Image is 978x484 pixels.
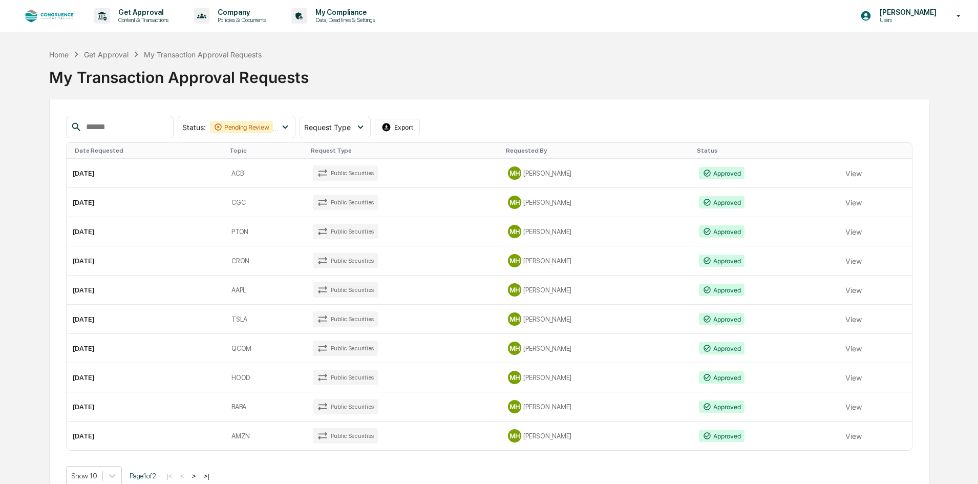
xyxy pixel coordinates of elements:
[67,276,226,305] td: [DATE]
[67,392,226,422] td: [DATE]
[67,246,226,276] td: [DATE]
[845,367,862,388] button: View
[697,147,835,154] div: Status
[67,305,226,334] td: [DATE]
[67,188,226,217] td: [DATE]
[945,450,973,478] iframe: Open customer support
[845,163,862,183] button: View
[225,159,307,188] td: ACB
[130,472,156,480] span: Page 1 of 2
[304,123,351,132] span: Request Type
[177,472,187,480] button: <
[307,16,380,24] p: Data, Deadlines & Settings
[508,400,521,413] div: MH
[209,16,271,24] p: Policies & Documents
[313,165,378,181] div: Public Securities
[313,311,378,327] div: Public Securities
[313,399,378,414] div: Public Securities
[508,166,521,180] div: MH
[508,429,687,443] div: [PERSON_NAME]
[375,119,420,135] button: Export
[845,396,862,417] button: View
[225,334,307,363] td: QCOM
[699,255,745,267] div: Approved
[699,313,745,325] div: Approved
[508,254,521,267] div: MH
[313,341,378,356] div: Public Securities
[699,430,745,442] div: Approved
[313,282,378,298] div: Public Securities
[75,147,222,154] div: Date Requested
[313,195,378,210] div: Public Securities
[225,422,307,450] td: AMZN
[189,472,199,480] button: >
[307,8,380,16] p: My Compliance
[144,50,262,59] div: My Transaction Approval Requests
[508,283,687,297] div: [PERSON_NAME]
[845,338,862,359] button: View
[699,284,745,296] div: Approved
[110,8,174,16] p: Get Approval
[49,60,929,87] div: My Transaction Approval Requests
[508,342,687,355] div: [PERSON_NAME]
[110,16,174,24] p: Content & Transactions
[84,50,129,59] div: Get Approval
[845,426,862,446] button: View
[225,246,307,276] td: CRON
[225,276,307,305] td: AAPL
[871,8,942,16] p: [PERSON_NAME]
[225,392,307,422] td: BABA
[67,217,226,246] td: [DATE]
[508,342,521,355] div: MH
[311,147,498,154] div: Request Type
[229,147,303,154] div: Topic
[508,400,687,413] div: [PERSON_NAME]
[25,9,74,23] img: logo
[49,50,69,59] div: Home
[225,305,307,334] td: TSLA
[225,217,307,246] td: PTON
[67,422,226,450] td: [DATE]
[313,224,378,239] div: Public Securities
[699,167,745,179] div: Approved
[508,225,687,238] div: [PERSON_NAME]
[225,188,307,217] td: CGC
[871,16,942,24] p: Users
[845,309,862,329] button: View
[508,312,687,326] div: [PERSON_NAME]
[508,196,521,209] div: MH
[508,371,521,384] div: MH
[209,8,271,16] p: Company
[506,147,689,154] div: Requested By
[200,472,212,480] button: >|
[67,334,226,363] td: [DATE]
[313,370,378,385] div: Public Securities
[508,371,687,384] div: [PERSON_NAME]
[508,254,687,267] div: [PERSON_NAME]
[182,123,206,132] span: Status :
[508,166,687,180] div: [PERSON_NAME]
[699,342,745,354] div: Approved
[508,429,521,443] div: MH
[699,196,745,208] div: Approved
[508,196,687,209] div: [PERSON_NAME]
[699,371,745,384] div: Approved
[508,283,521,297] div: MH
[313,428,378,444] div: Public Securities
[699,225,745,238] div: Approved
[164,472,176,480] button: |<
[508,312,521,326] div: MH
[845,192,862,213] button: View
[67,363,226,392] td: [DATE]
[845,280,862,300] button: View
[313,253,378,268] div: Public Securities
[699,401,745,413] div: Approved
[225,363,307,392] td: HOOD
[67,159,226,188] td: [DATE]
[508,225,521,238] div: MH
[210,121,273,133] div: Pending Review
[845,250,862,271] button: View
[845,221,862,242] button: View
